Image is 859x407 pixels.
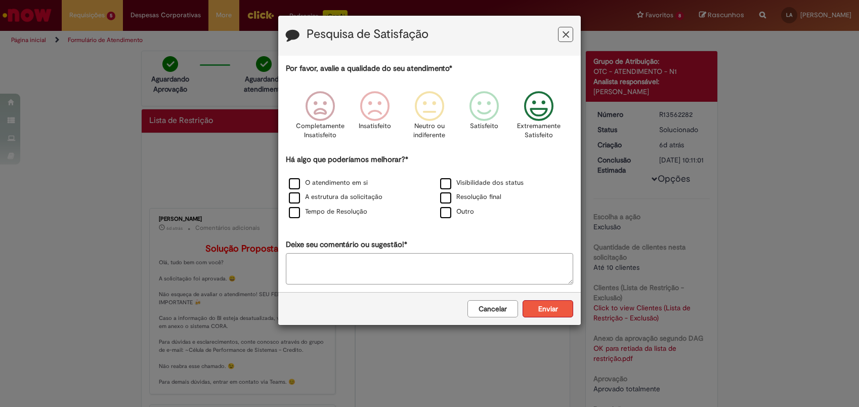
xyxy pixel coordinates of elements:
[289,178,368,188] label: O atendimento em si
[404,84,455,153] div: Neutro ou indiferente
[359,121,391,131] p: Insatisfeito
[286,239,407,250] label: Deixe seu comentário ou sugestão!*
[296,121,345,140] p: Completamente Insatisfeito
[286,154,573,220] div: Há algo que poderíamos melhorar?*
[411,121,448,140] p: Neutro ou indiferente
[307,28,428,41] label: Pesquisa de Satisfação
[294,84,346,153] div: Completamente Insatisfeito
[349,84,401,153] div: Insatisfeito
[513,84,565,153] div: Extremamente Satisfeito
[517,121,561,140] p: Extremamente Satisfeito
[470,121,498,131] p: Satisfeito
[440,207,474,217] label: Outro
[440,192,501,202] label: Resolução final
[286,63,452,74] label: Por favor, avalie a qualidade do seu atendimento*
[467,300,518,317] button: Cancelar
[458,84,510,153] div: Satisfeito
[523,300,573,317] button: Enviar
[440,178,524,188] label: Visibilidade dos status
[289,207,367,217] label: Tempo de Resolução
[289,192,382,202] label: A estrutura da solicitação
